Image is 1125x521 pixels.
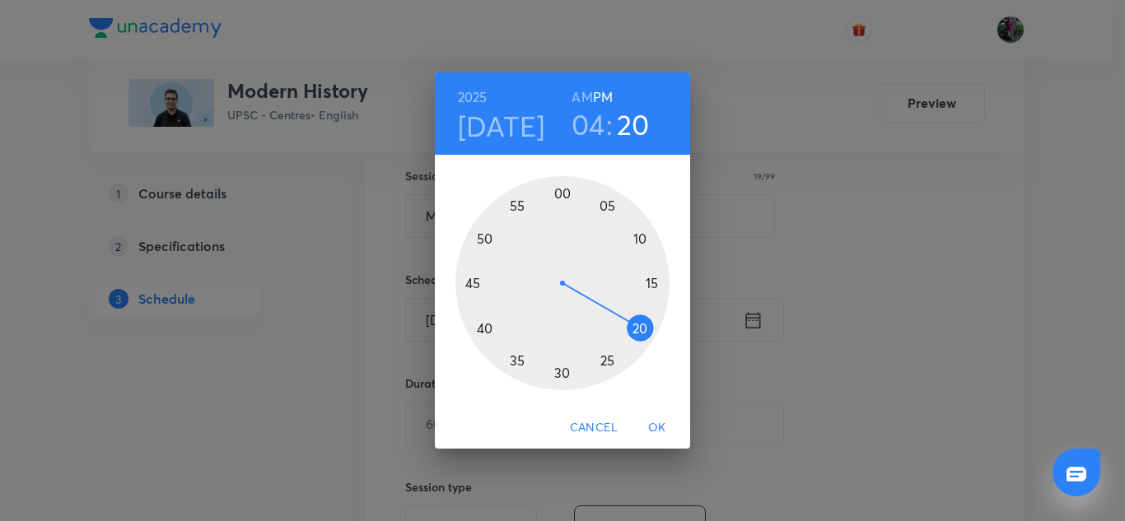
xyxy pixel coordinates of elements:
button: AM [572,86,592,109]
h3: : [606,107,613,142]
button: 20 [617,107,650,142]
span: Cancel [570,417,618,438]
button: PM [593,86,613,109]
span: OK [637,417,677,438]
button: 04 [572,107,605,142]
button: OK [631,412,684,443]
button: Cancel [563,412,624,443]
button: 2025 [458,86,488,109]
button: [DATE] [458,109,545,143]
